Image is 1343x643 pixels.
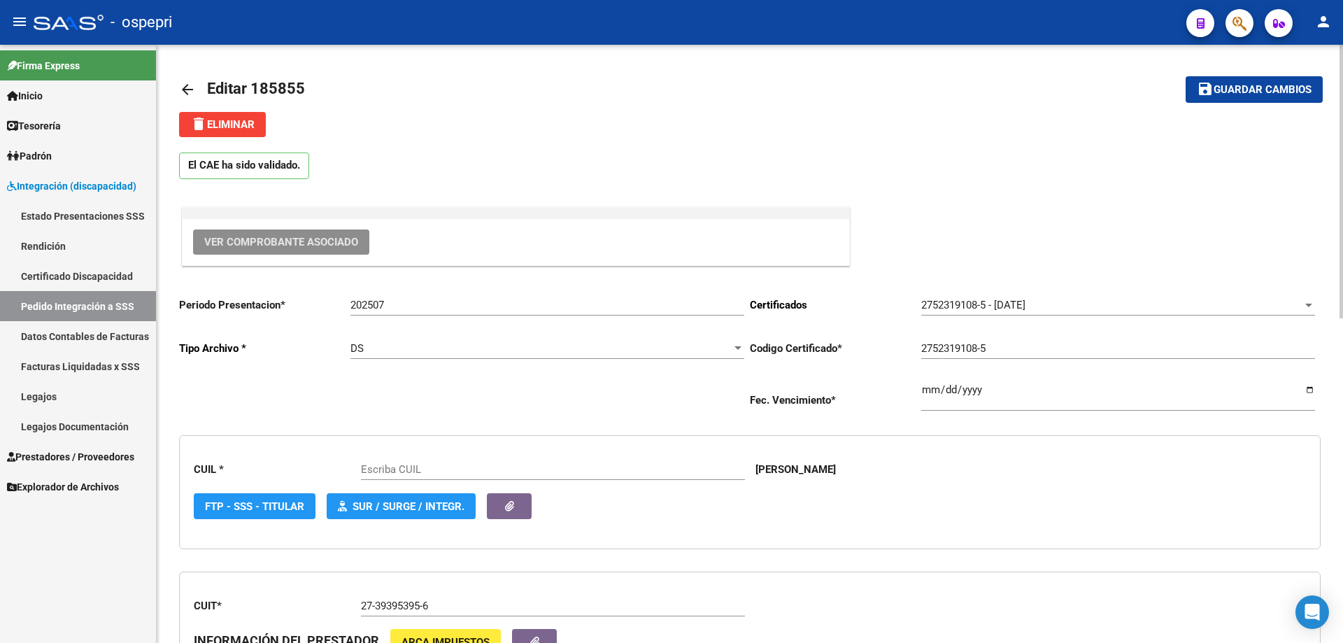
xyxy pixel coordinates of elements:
span: DS [350,342,364,355]
button: Eliminar [179,112,266,137]
span: Eliminar [190,118,255,131]
span: Ver Comprobante Asociado [204,236,358,248]
span: Padrón [7,148,52,164]
span: 2752319108-5 - [DATE] [921,299,1025,311]
button: SUR / SURGE / INTEGR. [327,493,476,519]
button: Ver Comprobante Asociado [193,229,369,255]
span: FTP - SSS - Titular [205,500,304,513]
button: FTP - SSS - Titular [194,493,315,519]
mat-icon: person [1315,13,1332,30]
mat-icon: delete [190,115,207,132]
mat-icon: menu [11,13,28,30]
span: Integración (discapacidad) [7,178,136,194]
p: [PERSON_NAME] [755,462,836,477]
button: Guardar cambios [1186,76,1323,102]
p: El CAE ha sido validado. [179,153,309,179]
span: Explorador de Archivos [7,479,119,495]
span: SUR / SURGE / INTEGR. [353,500,464,513]
p: CUIL * [194,462,361,477]
span: Inicio [7,88,43,104]
div: Open Intercom Messenger [1295,595,1329,629]
span: Tesorería [7,118,61,134]
span: - ospepri [111,7,172,38]
p: CUIT [194,598,361,614]
mat-icon: arrow_back [179,81,196,98]
mat-icon: save [1197,80,1214,97]
p: Periodo Presentacion [179,297,350,313]
span: Editar 185855 [207,80,305,97]
span: Prestadores / Proveedores [7,449,134,465]
p: Codigo Certificado [750,341,921,356]
p: Certificados [750,297,921,313]
span: Firma Express [7,58,80,73]
span: Guardar cambios [1214,84,1312,97]
p: Tipo Archivo * [179,341,350,356]
p: Fec. Vencimiento [750,393,921,408]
